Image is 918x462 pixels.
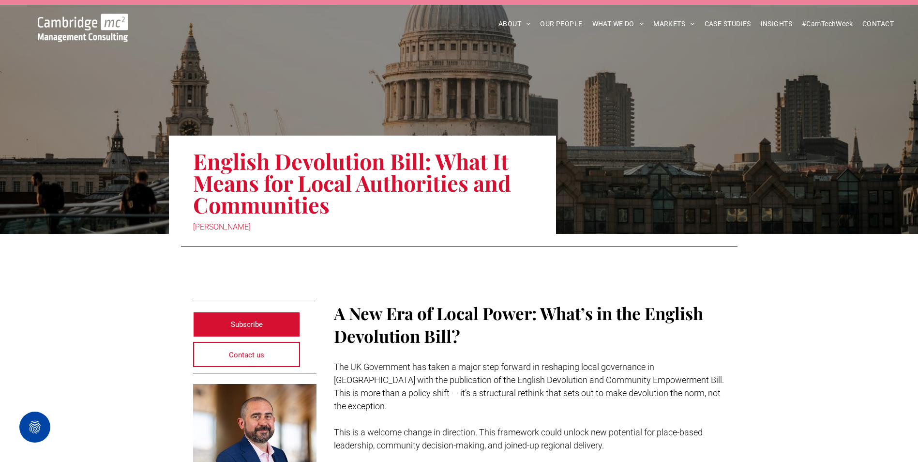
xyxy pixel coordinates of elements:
[229,343,264,367] span: Contact us
[535,16,587,31] a: OUR PEOPLE
[494,16,536,31] a: ABOUT
[797,16,858,31] a: #CamTechWeek
[38,15,128,25] a: Your Business Transformed | Cambridge Management Consulting
[587,16,649,31] a: WHAT WE DO
[334,427,703,450] span: This is a welcome change in direction. This framework could unlock new potential for place-based ...
[231,312,263,337] span: Subscribe
[334,302,703,347] span: A New Era of Local Power: What’s in the English Devolution Bill?
[193,220,532,234] div: [PERSON_NAME]
[334,362,724,411] span: The UK Government has taken a major step forward in reshaping local governance in [GEOGRAPHIC_DAT...
[193,342,301,367] a: Contact us
[648,16,699,31] a: MARKETS
[756,16,797,31] a: INSIGHTS
[858,16,899,31] a: CONTACT
[38,14,128,42] img: Cambridge MC Logo
[193,149,532,216] h1: English Devolution Bill: What It Means for Local Authorities and Communities
[700,16,756,31] a: CASE STUDIES
[193,312,301,337] a: Subscribe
